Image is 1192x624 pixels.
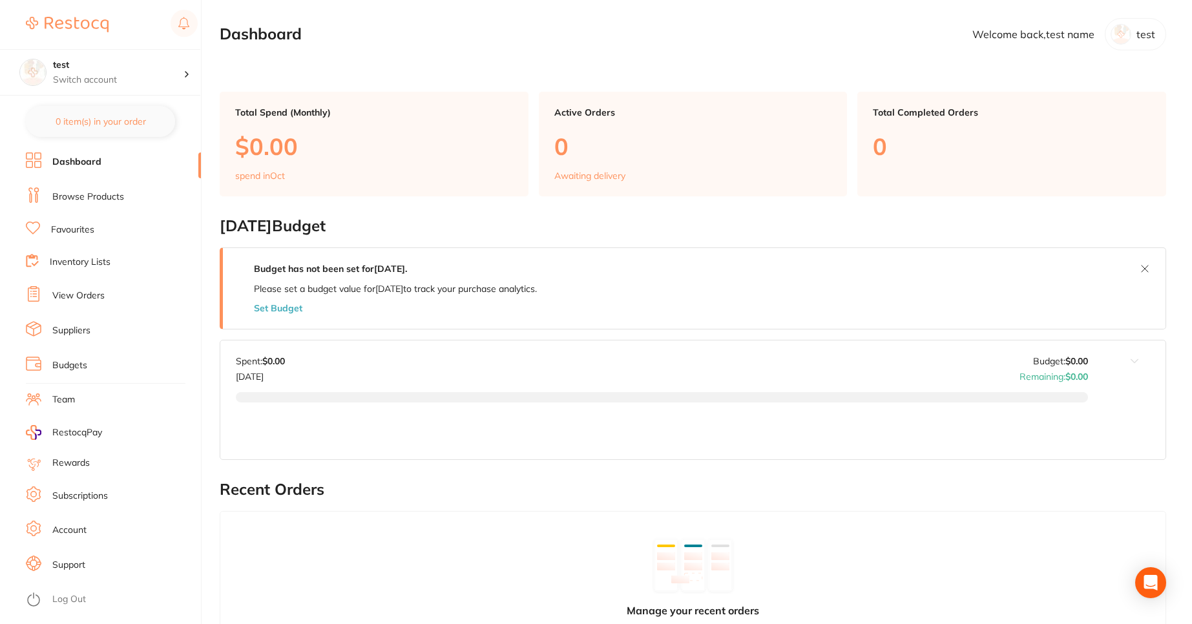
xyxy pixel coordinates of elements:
[236,366,285,382] p: [DATE]
[52,457,90,470] a: Rewards
[220,25,302,43] h2: Dashboard
[52,289,105,302] a: View Orders
[873,133,1151,160] p: 0
[52,359,87,372] a: Budgets
[1019,366,1088,382] p: Remaining:
[235,171,285,181] p: spend in Oct
[554,107,832,118] p: Active Orders
[52,324,90,337] a: Suppliers
[52,393,75,406] a: Team
[1065,355,1088,367] strong: $0.00
[26,106,175,137] button: 0 item(s) in your order
[1033,356,1088,366] p: Budget:
[539,92,848,196] a: Active Orders0Awaiting delivery
[52,559,85,572] a: Support
[26,17,109,32] img: Restocq Logo
[52,426,102,439] span: RestocqPay
[50,256,110,269] a: Inventory Lists
[52,524,87,537] a: Account
[26,590,197,610] button: Log Out
[26,425,41,440] img: RestocqPay
[254,263,407,275] strong: Budget has not been set for [DATE] .
[1136,28,1155,40] p: test
[52,490,108,503] a: Subscriptions
[51,224,94,236] a: Favourites
[52,156,101,169] a: Dashboard
[972,28,1094,40] p: Welcome back, test name
[236,356,285,366] p: Spent:
[857,92,1166,196] a: Total Completed Orders0
[1065,371,1088,382] strong: $0.00
[235,107,513,118] p: Total Spend (Monthly)
[26,10,109,39] a: Restocq Logo
[554,133,832,160] p: 0
[1135,567,1166,598] div: Open Intercom Messenger
[220,217,1166,235] h2: [DATE] Budget
[254,303,302,313] button: Set Budget
[52,191,124,203] a: Browse Products
[220,481,1166,499] h2: Recent Orders
[254,284,537,294] p: Please set a budget value for [DATE] to track your purchase analytics.
[26,425,102,440] a: RestocqPay
[554,171,625,181] p: Awaiting delivery
[262,355,285,367] strong: $0.00
[53,59,183,72] h4: test
[873,107,1151,118] p: Total Completed Orders
[52,593,86,606] a: Log Out
[235,133,513,160] p: $0.00
[20,59,46,85] img: test
[53,74,183,87] p: Switch account
[627,605,759,616] h4: Manage your recent orders
[220,92,528,196] a: Total Spend (Monthly)$0.00spend inOct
